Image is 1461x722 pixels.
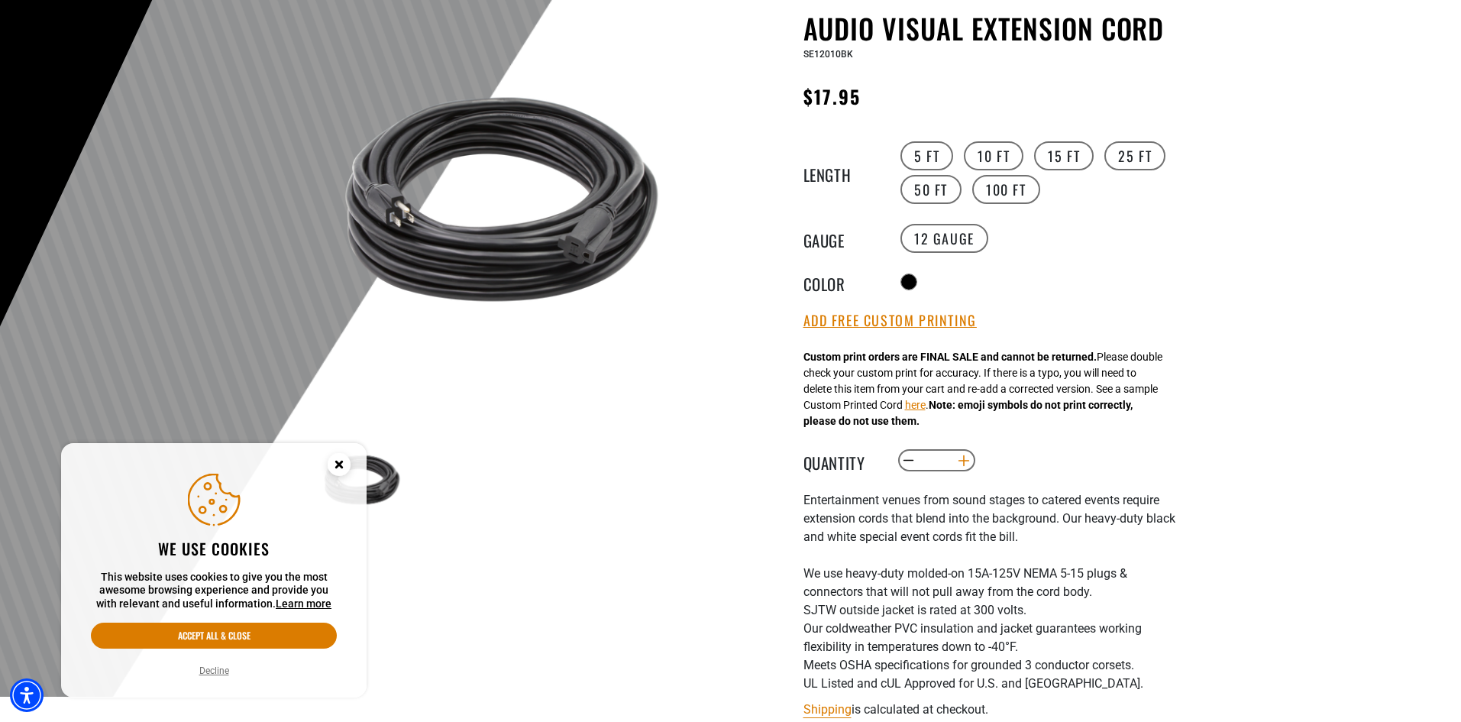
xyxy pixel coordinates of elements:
[803,702,852,717] a: Shipping
[318,435,406,524] img: black
[803,83,861,110] span: $17.95
[972,175,1040,204] label: 100 FT
[803,620,1178,656] li: Our coldweather PVC insulation and jacket guarantees working flexibility in temperatures down to ...
[195,663,234,678] button: Decline
[803,228,880,248] legend: Gauge
[803,699,1178,720] div: is calculated at checkout.
[803,312,977,329] button: Add Free Custom Printing
[964,141,1023,170] label: 10 FT
[61,443,367,698] aside: Cookie Consent
[803,272,880,292] legend: Color
[10,678,44,712] div: Accessibility Menu
[312,443,367,491] button: Close this option
[91,539,337,558] h2: We use cookies
[1104,141,1165,170] label: 25 FT
[91,623,337,649] button: Accept all & close
[803,49,853,60] span: SE12010BK
[803,565,1178,601] li: We use heavy-duty molded-on 15A-125V NEMA 5-15 plugs & connectors that will not pull away from th...
[803,12,1178,44] h1: Audio Visual Extension Cord
[900,141,953,170] label: 5 FT
[803,163,880,183] legend: Length
[803,399,1133,427] strong: Note: emoji symbols do not print correctly, please do not use them.
[318,15,686,384] img: black
[900,224,988,253] label: 12 Gauge
[905,397,926,413] button: here
[1034,141,1094,170] label: 15 FT
[803,675,1178,693] li: UL Listed and cUL Approved for U.S. and [GEOGRAPHIC_DATA].
[91,571,337,611] p: This website uses cookies to give you the most awesome browsing experience and provide you with r...
[803,601,1178,620] li: SJTW outside jacket is rated at 300 volts.
[803,351,1097,363] strong: Custom print orders are FINAL SALE and cannot be returned.
[276,597,331,610] a: This website uses cookies to give you the most awesome browsing experience and provide you with r...
[900,175,962,204] label: 50 FT
[803,491,1178,693] div: Entertainment venues from sound stages to catered events require extension cords that blend into ...
[803,656,1178,675] li: Meets OSHA specifications for grounded 3 conductor corsets.
[803,451,880,471] label: Quantity
[803,349,1162,429] div: Please double check your custom print for accuracy. If there is a typo, you will need to delete t...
